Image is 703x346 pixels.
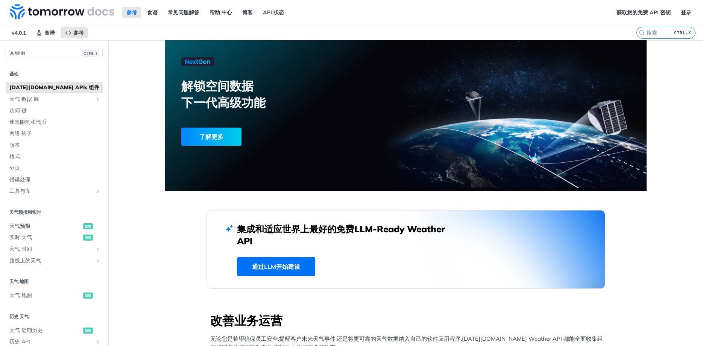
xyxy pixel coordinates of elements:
[677,7,695,18] a: 登录
[181,78,414,111] h3: 解锁空间数据 下一代高级功能
[9,187,93,195] span: 工具与库
[10,4,114,19] img: Tomorrow.io 天气 API 文档
[82,50,99,56] span: CTRL-/
[9,292,81,299] span: 天气 地图
[32,27,59,38] a: 食谱
[9,142,101,149] span: 版本
[259,7,288,18] a: API 状态
[612,7,675,18] a: 获取您的免费 API 密钥
[61,27,88,38] a: 参考
[6,232,103,243] a: 实时 天气获取
[181,57,214,66] img: NextGen
[9,153,101,160] span: 格式
[9,327,81,334] span: 天气 近期历史
[639,30,645,36] svg: Search
[9,84,101,91] span: [DATE][DOMAIN_NAME] APIs 组件
[6,186,103,197] a: 工具与库显示工具和库的子页面
[237,257,315,276] a: 通过LLM开始建设
[6,117,103,128] a: 速率限制和代币
[9,165,101,172] span: 分页
[6,82,103,93] a: [DATE][DOMAIN_NAME] APIs 组件
[6,255,103,267] a: 路线上的天气显示路线上天气的子页面
[9,130,101,137] span: 网络 钩子
[205,7,236,18] a: 帮助 中心
[6,290,103,301] a: 天气 地图获取
[181,128,241,146] div: 了解更多
[6,325,103,336] a: 天气 近期历史获取
[8,27,30,38] span: v4.0.1
[95,258,101,264] button: 显示路线上天气的子页面
[9,96,93,103] span: 天气 数据 层
[210,312,605,329] h3: 改善业务运营
[181,128,367,146] a: 了解更多
[6,244,103,255] a: 天气 时间显示天气时间表的子页面
[6,70,103,77] h2: 基础
[6,105,103,116] a: 访问 键
[9,245,93,253] span: 天气 时间
[95,96,101,102] button: 显示天气数据层的子页面
[6,140,103,151] a: 版本
[6,94,103,105] a: 天气 数据 层显示天气数据层的子页面
[95,339,101,345] button: 显示历史 API 的子页面
[6,163,103,174] a: 分页
[9,257,93,265] span: 路线上的天气
[6,174,103,186] a: 错误处理
[164,7,203,18] a: 常见问题解答
[9,338,93,346] span: 历史 API
[83,328,93,334] span: 获取
[6,209,103,216] h2: 天气预报和实时
[672,29,693,37] kbd: CTRL-K
[238,7,257,18] a: 博客
[83,293,93,299] span: 获取
[6,48,103,59] button: JUMP 到CTRL-/
[6,128,103,139] a: 网络 钩子
[237,223,459,247] h2: 集成和适应世界上最好的免费LLM-Ready Weather API
[9,234,81,241] span: 实时 天气
[143,7,162,18] a: 食谱
[9,223,81,230] span: 天气预报
[73,29,84,37] span: 参考
[95,188,101,194] button: 显示工具和库的子页面
[6,151,103,162] a: 格式
[6,313,103,320] h2: 历史 天气
[6,221,103,232] a: 天气预报获取
[83,223,93,229] span: 获取
[122,7,141,18] a: 参考
[44,29,55,37] span: 食谱
[9,119,101,126] span: 速率限制和代币
[9,107,101,114] span: 访问 键
[6,278,103,285] h2: 天气 地图
[9,176,101,184] span: 错误处理
[83,235,93,241] span: 获取
[95,246,101,252] button: 显示天气时间表的子页面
